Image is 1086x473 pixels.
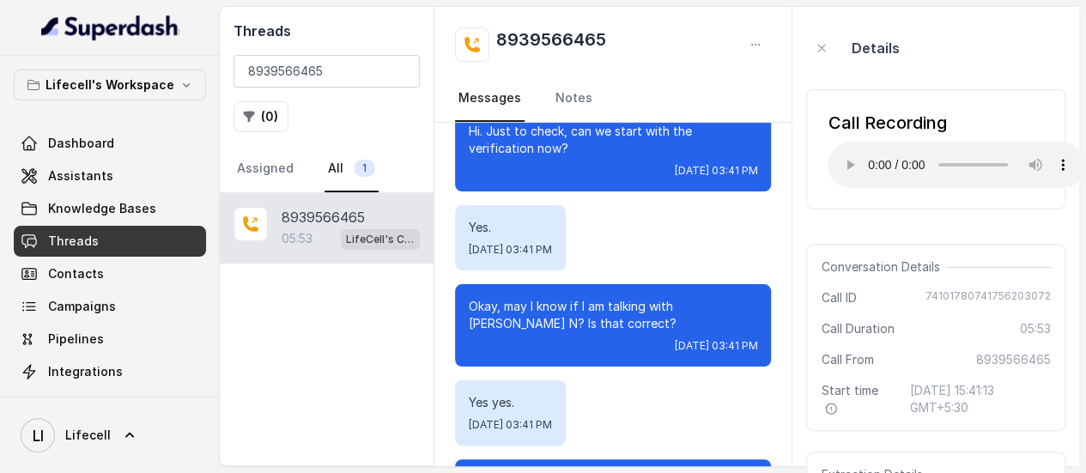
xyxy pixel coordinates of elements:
[14,324,206,355] a: Pipelines
[828,111,1085,135] div: Call Recording
[65,427,111,444] span: Lifecell
[909,382,1051,416] span: [DATE] 15:41:13 GMT+5:30
[325,146,379,192] a: All1
[354,160,375,177] span: 1
[851,38,899,58] p: Details
[48,200,156,217] span: Knowledge Bases
[48,233,99,250] span: Threads
[828,142,1085,188] audio: Your browser does not support the audio element.
[282,230,312,247] p: 05:53
[48,330,104,348] span: Pipelines
[14,226,206,257] a: Threads
[48,298,116,315] span: Campaigns
[14,193,206,224] a: Knowledge Bases
[976,351,1051,368] span: 8939566465
[469,243,552,257] span: [DATE] 03:41 PM
[14,411,206,459] a: Lifecell
[48,167,113,185] span: Assistants
[821,382,895,416] span: Start time
[46,75,174,95] p: Lifecell's Workspace
[455,76,771,122] nav: Tabs
[496,27,606,62] h2: 8939566465
[48,396,123,413] span: API Settings
[821,289,856,306] span: Call ID
[282,207,365,227] p: 8939566465
[48,363,123,380] span: Integrations
[14,161,206,191] a: Assistants
[346,231,415,248] p: LifeCell's Call Assistant
[14,356,206,387] a: Integrations
[14,70,206,100] button: Lifecell's Workspace
[234,55,420,88] input: Search by Call ID or Phone Number
[469,394,552,411] p: Yes yes.
[234,21,420,41] h2: Threads
[552,76,596,122] a: Notes
[469,418,552,432] span: [DATE] 03:41 PM
[14,389,206,420] a: API Settings
[48,135,114,152] span: Dashboard
[821,258,946,276] span: Conversation Details
[41,14,179,41] img: light.svg
[1020,320,1051,337] span: 05:53
[821,351,873,368] span: Call From
[469,219,552,236] p: Yes.
[925,289,1051,306] span: 74101780741756203072
[33,427,44,445] text: LI
[234,101,288,132] button: (0)
[48,265,104,282] span: Contacts
[455,76,525,122] a: Messages
[14,258,206,289] a: Contacts
[14,291,206,322] a: Campaigns
[674,339,757,353] span: [DATE] 03:41 PM
[14,128,206,159] a: Dashboard
[234,146,297,192] a: Assigned
[234,146,420,192] nav: Tabs
[469,298,757,332] p: Okay, may I know if I am talking with [PERSON_NAME] N? Is that correct?
[821,320,894,337] span: Call Duration
[674,164,757,178] span: [DATE] 03:41 PM
[469,123,757,157] p: Hi. Just to check, can we start with the verification now?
